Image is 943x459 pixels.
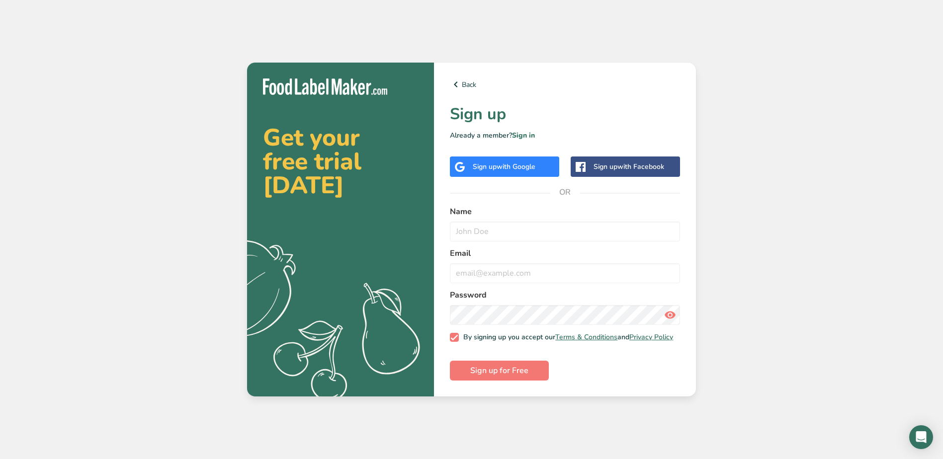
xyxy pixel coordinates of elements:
[512,131,535,140] a: Sign in
[550,177,580,207] span: OR
[473,161,535,172] div: Sign up
[555,332,617,342] a: Terms & Conditions
[450,289,680,301] label: Password
[450,206,680,218] label: Name
[450,247,680,259] label: Email
[459,333,674,342] span: By signing up you accept our and
[263,78,387,95] img: Food Label Maker
[450,263,680,283] input: email@example.com
[450,130,680,141] p: Already a member?
[450,222,680,241] input: John Doe
[909,425,933,449] div: Open Intercom Messenger
[497,162,535,171] span: with Google
[594,161,664,172] div: Sign up
[617,162,664,171] span: with Facebook
[263,126,418,197] h2: Get your free trial [DATE]
[470,365,528,377] span: Sign up for Free
[450,78,680,90] a: Back
[450,102,680,126] h1: Sign up
[450,361,549,381] button: Sign up for Free
[629,332,673,342] a: Privacy Policy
